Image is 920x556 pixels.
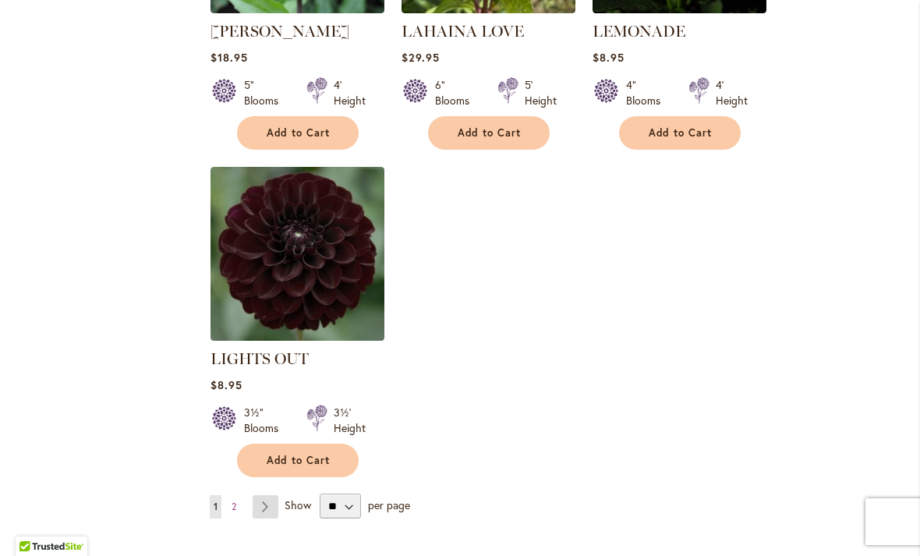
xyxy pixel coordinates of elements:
[525,77,557,108] div: 5' Height
[211,22,349,41] a: [PERSON_NAME]
[244,77,288,108] div: 5" Blooms
[435,77,479,108] div: 6" Blooms
[211,50,248,65] span: $18.95
[267,454,331,467] span: Add to Cart
[402,50,440,65] span: $29.95
[267,126,331,140] span: Add to Cart
[232,501,236,512] span: 2
[593,2,766,16] a: LEMONADE
[649,126,713,140] span: Add to Cart
[244,405,288,436] div: 3½" Blooms
[334,77,366,108] div: 4' Height
[237,116,359,150] button: Add to Cart
[211,2,384,16] a: Kaisha Lea
[237,444,359,477] button: Add to Cart
[593,22,685,41] a: LEMONADE
[593,50,625,65] span: $8.95
[12,501,55,544] iframe: Launch Accessibility Center
[334,405,366,436] div: 3½' Height
[458,126,522,140] span: Add to Cart
[716,77,748,108] div: 4' Height
[285,498,311,512] span: Show
[214,501,218,512] span: 1
[428,116,550,150] button: Add to Cart
[211,377,242,392] span: $8.95
[368,498,410,512] span: per page
[211,349,309,368] a: LIGHTS OUT
[211,329,384,344] a: LIGHTS OUT
[619,116,741,150] button: Add to Cart
[626,77,670,108] div: 4" Blooms
[402,22,524,41] a: LAHAINA LOVE
[211,167,384,341] img: LIGHTS OUT
[228,495,240,519] a: 2
[402,2,575,16] a: LAHAINA LOVE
